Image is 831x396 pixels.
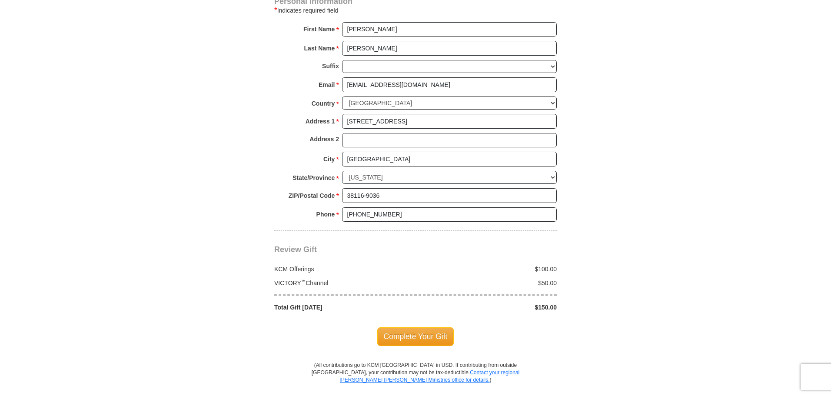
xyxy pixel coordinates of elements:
[274,245,317,254] span: Review Gift
[304,42,335,54] strong: Last Name
[323,153,335,165] strong: City
[312,97,335,110] strong: Country
[415,265,562,273] div: $100.00
[303,23,335,35] strong: First Name
[415,279,562,287] div: $50.00
[270,279,416,287] div: VICTORY Channel
[289,190,335,202] strong: ZIP/Postal Code
[319,79,335,91] strong: Email
[270,303,416,312] div: Total Gift [DATE]
[415,303,562,312] div: $150.00
[301,279,306,284] sup: ™
[377,327,454,346] span: Complete Your Gift
[274,5,557,16] div: Indicates required field
[339,369,519,383] a: Contact your regional [PERSON_NAME] [PERSON_NAME] Ministries office for details.
[306,115,335,127] strong: Address 1
[316,208,335,220] strong: Phone
[309,133,339,145] strong: Address 2
[322,60,339,72] strong: Suffix
[293,172,335,184] strong: State/Province
[270,265,416,273] div: KCM Offerings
